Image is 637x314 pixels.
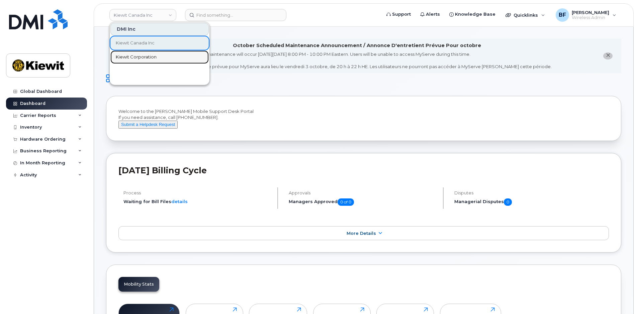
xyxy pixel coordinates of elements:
iframe: Messenger Launcher [608,285,632,309]
h4: Disputes [454,190,609,195]
a: Kiewit Canada Inc [110,36,209,50]
span: 0 of 0 [338,198,354,206]
button: Submit a Helpdesk Request [118,121,178,129]
a: Kiewit Corporation [110,50,209,64]
h4: Approvals [289,190,437,195]
div: MyServe scheduled maintenance will occur [DATE][DATE] 8:00 PM - 10:00 PM Eastern. Users will be u... [162,51,552,70]
div: October Scheduled Maintenance Announcement / Annonce D'entretient Prévue Pour octobre [233,42,481,49]
h2: [DATE] Billing Cycle [118,165,609,175]
a: details [171,199,188,204]
div: Welcome to the [PERSON_NAME] Mobile Support Desk Portal If you need assistance, call [PHONE_NUMBER]. [118,108,609,129]
h4: Process [123,190,272,195]
button: close notification [603,52,613,59]
span: Kiewit Canada Inc [116,40,155,46]
span: Kiewit Corporation [116,54,157,60]
h5: Managers Approved [289,198,437,206]
span: 0 [504,198,512,206]
li: Waiting for Bill Files [123,198,272,205]
h5: Managerial Disputes [454,198,609,206]
span: More Details [347,231,376,236]
div: DMI Inc [110,23,209,36]
a: Submit a Helpdesk Request [118,122,178,127]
